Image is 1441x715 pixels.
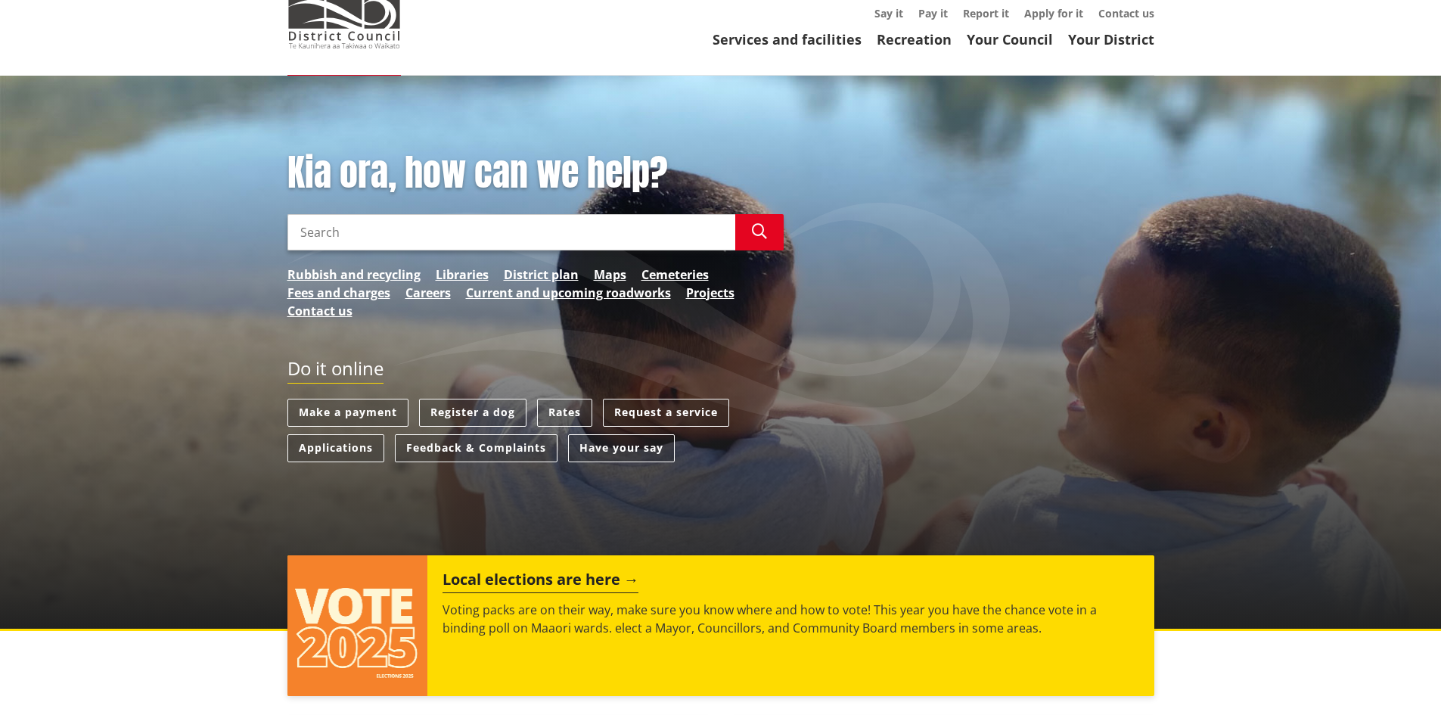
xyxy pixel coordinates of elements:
a: Maps [594,266,626,284]
a: Have your say [568,434,675,462]
a: Local elections are here Voting packs are on their way, make sure you know where and how to vote!... [287,555,1154,696]
a: Services and facilities [713,30,862,48]
a: Report it [963,6,1009,20]
a: Apply for it [1024,6,1083,20]
a: District plan [504,266,579,284]
h2: Local elections are here [443,570,638,593]
a: Fees and charges [287,284,390,302]
input: Search input [287,214,735,250]
a: Cemeteries [641,266,709,284]
a: Rubbish and recycling [287,266,421,284]
a: Careers [405,284,451,302]
a: Rates [537,399,592,427]
a: Say it [874,6,903,20]
h1: Kia ora, how can we help? [287,151,784,195]
a: Libraries [436,266,489,284]
a: Your Council [967,30,1053,48]
a: Projects [686,284,734,302]
a: Register a dog [419,399,526,427]
a: Feedback & Complaints [395,434,557,462]
iframe: Messenger Launcher [1371,651,1426,706]
img: Vote 2025 [287,555,428,696]
a: Request a service [603,399,729,427]
a: Your District [1068,30,1154,48]
a: Pay it [918,6,948,20]
a: Applications [287,434,384,462]
a: Contact us [1098,6,1154,20]
a: Contact us [287,302,352,320]
a: Recreation [877,30,952,48]
a: Make a payment [287,399,408,427]
a: Current and upcoming roadworks [466,284,671,302]
p: Voting packs are on their way, make sure you know where and how to vote! This year you have the c... [443,601,1138,637]
h2: Do it online [287,358,384,384]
